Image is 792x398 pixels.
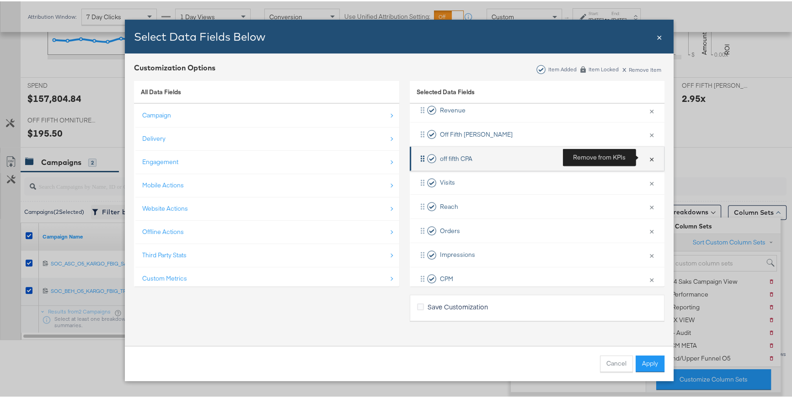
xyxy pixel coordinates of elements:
[142,133,166,142] div: Delivery
[428,301,488,310] span: Save Customization
[548,65,577,71] div: Item Added
[636,354,664,371] button: Apply
[440,153,472,162] span: off fifth CPA
[600,354,633,371] button: Cancel
[657,29,662,42] div: Close
[440,105,466,113] span: Revenue
[646,172,658,191] button: ×
[646,220,658,239] button: ×
[142,203,188,212] div: Website Actions
[142,273,187,281] div: Custom Metrics
[440,273,453,282] span: CPM
[646,244,658,263] button: ×
[646,100,658,119] button: ×
[622,64,662,72] div: Remove Item
[440,201,458,210] span: Reach
[141,86,181,95] span: All Data Fields
[417,86,475,99] span: Selected Data Fields
[646,268,658,287] button: ×
[142,110,171,118] div: Campaign
[440,249,475,258] span: Impressions
[622,62,626,72] span: x
[646,148,658,167] button: ×
[646,196,658,215] button: ×
[440,129,513,138] span: Off Fifth [PERSON_NAME]
[440,177,455,186] span: Visits
[588,65,619,71] div: Item Locked
[134,61,215,72] div: Customization Options
[657,29,662,41] span: ×
[142,249,187,258] div: Third Party Stats
[440,225,460,234] span: Orders
[142,180,184,188] div: Mobile Actions
[134,28,265,42] span: Select Data Fields Below
[142,156,178,165] div: Engagement
[646,123,658,143] button: ×
[142,226,184,235] div: Offline Actions
[125,18,674,380] div: Bulk Add Locations Modal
